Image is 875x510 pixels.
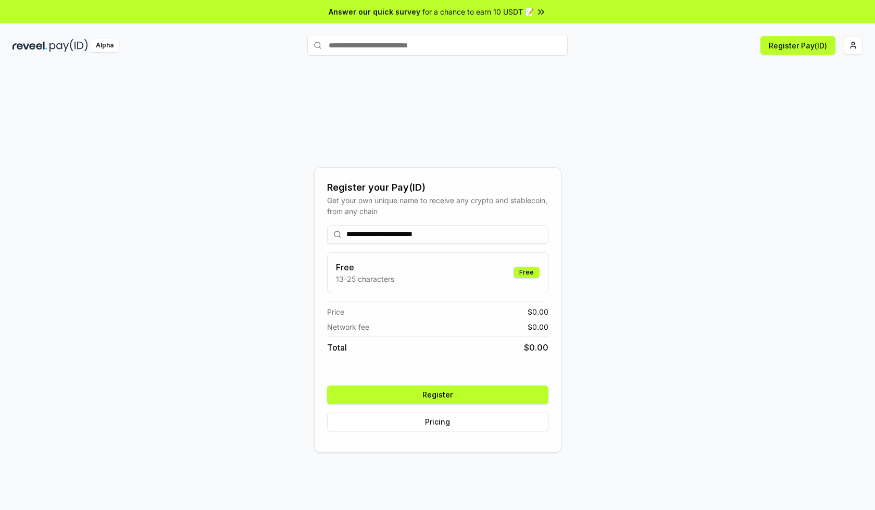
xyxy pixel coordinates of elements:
img: pay_id [49,39,88,52]
div: Register your Pay(ID) [327,180,548,195]
span: $ 0.00 [528,321,548,332]
p: 13-25 characters [336,273,394,284]
button: Pricing [327,413,548,431]
span: $ 0.00 [528,306,548,317]
span: $ 0.00 [524,341,548,354]
span: Network fee [327,321,369,332]
div: Alpha [90,39,119,52]
div: Get your own unique name to receive any crypto and stablecoin, from any chain [327,195,548,217]
img: reveel_dark [12,39,47,52]
span: Total [327,341,347,354]
div: Free [514,267,540,278]
span: Price [327,306,344,317]
button: Register Pay(ID) [760,36,835,55]
button: Register [327,385,548,404]
span: Answer our quick survey [329,6,420,17]
span: for a chance to earn 10 USDT 📝 [422,6,534,17]
h3: Free [336,261,394,273]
